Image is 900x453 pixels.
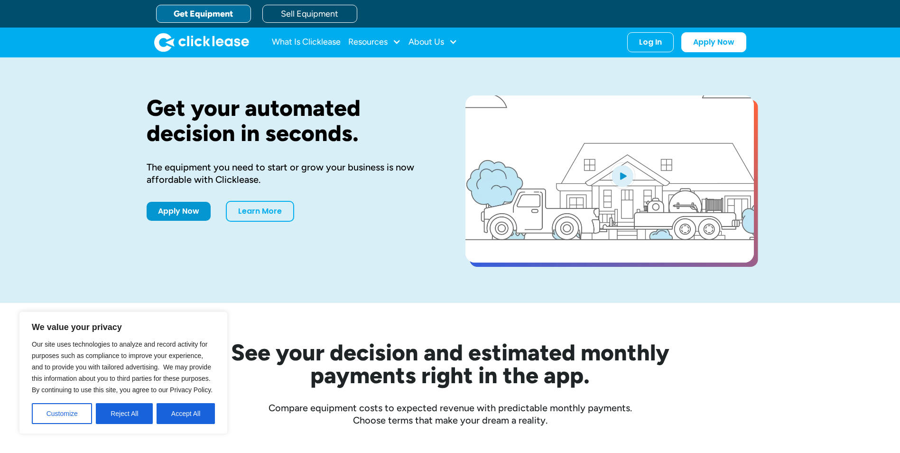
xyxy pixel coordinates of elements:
a: home [154,33,249,52]
img: Blue play button logo on a light blue circular background [610,162,635,189]
div: About Us [408,33,457,52]
a: Apply Now [681,32,746,52]
button: Customize [32,403,92,424]
h2: See your decision and estimated monthly payments right in the app. [185,341,716,387]
a: What Is Clicklease [272,33,341,52]
a: open lightbox [465,95,754,263]
a: Get Equipment [156,5,251,23]
div: Resources [348,33,401,52]
button: Accept All [157,403,215,424]
div: Compare equipment costs to expected revenue with predictable monthly payments. Choose terms that ... [147,402,754,426]
a: Sell Equipment [262,5,357,23]
h1: Get your automated decision in seconds. [147,95,435,146]
button: Reject All [96,403,153,424]
a: Apply Now [147,202,211,221]
div: Log In [639,38,662,47]
div: The equipment you need to start or grow your business is now affordable with Clicklease. [147,161,435,186]
img: Clicklease logo [154,33,249,52]
a: Learn More [226,201,294,222]
p: We value your privacy [32,321,215,333]
div: We value your privacy [19,311,228,434]
span: Our site uses technologies to analyze and record activity for purposes such as compliance to impr... [32,340,213,394]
